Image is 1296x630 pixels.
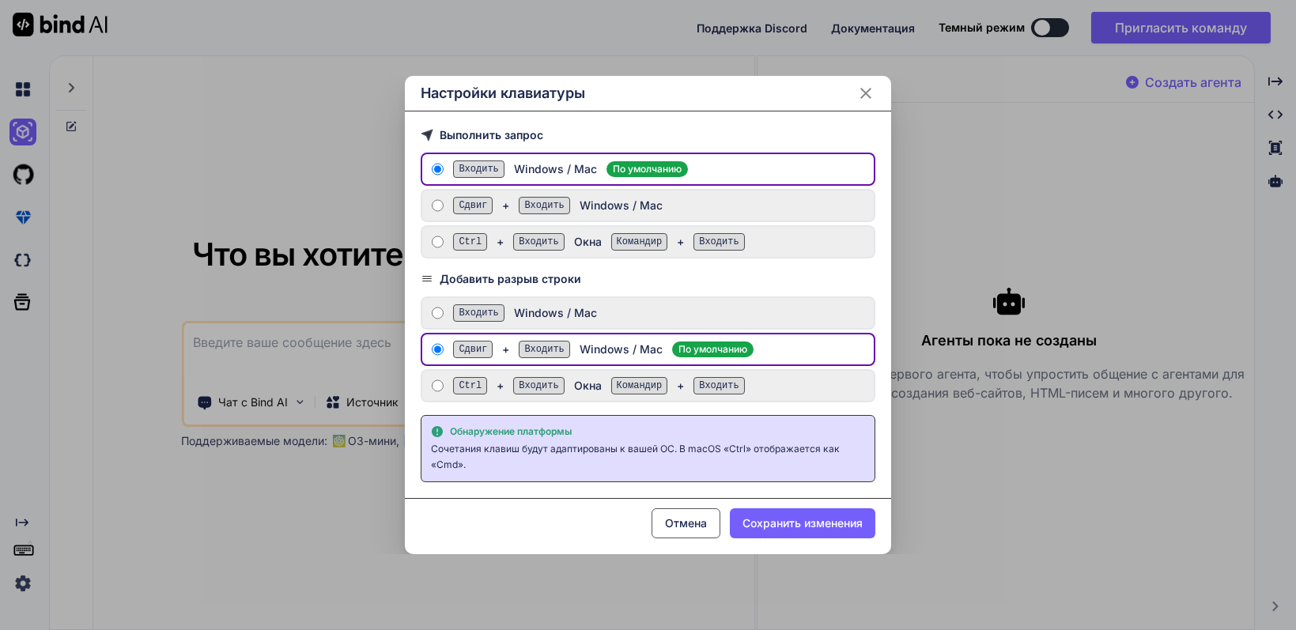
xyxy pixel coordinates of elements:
[856,84,875,103] button: Закрывать
[677,379,684,392] font: +
[677,235,684,248] font: +
[502,342,509,356] font: +
[431,443,840,470] font: Сочетания клавиш будут адаптированы к вашей ОС. В macOS «Ctrl» отображается как «Cmd».
[613,163,682,175] font: По умолчанию
[730,508,875,538] button: Сохранить изменения
[459,164,498,175] font: Входить
[665,516,707,530] font: Отмена
[574,235,602,248] font: Окна
[524,200,564,211] font: Входить
[459,200,487,211] font: Сдвиг
[450,425,572,437] font: Обнаружение платформы
[699,380,739,391] font: Входить
[699,236,739,247] font: Входить
[432,307,444,319] input: ВходитьWindows / Mac
[502,198,509,212] font: +
[440,128,543,141] font: Выполнить запрос
[432,343,444,356] input: Сдвиг+ВходитьWindows / MacПо умолчанию
[497,379,504,392] font: +
[574,379,602,392] font: Окна
[652,508,720,538] button: Отмена
[432,236,444,248] input: Ctrl+Входить Окна Командир+Входить
[421,85,585,101] font: Настройки клавиатуры
[459,344,487,355] font: Сдвиг
[514,162,597,175] font: Windows / Mac
[742,516,863,530] font: Сохранить изменения
[580,342,663,356] font: Windows / Mac
[678,343,747,355] font: По умолчанию
[432,379,444,392] input: Ctrl+Входить Окна Командир+Входить
[459,380,482,391] font: Ctrl
[580,198,663,212] font: Windows / Mac
[459,236,482,247] font: Ctrl
[617,236,663,247] font: Командир
[432,163,444,175] input: ВходитьWindows / Mac По умолчанию
[617,380,663,391] font: Командир
[459,307,498,319] font: Входить
[519,380,558,391] font: Входить
[514,306,597,319] font: Windows / Mac
[519,236,558,247] font: Входить
[432,199,444,212] input: Сдвиг+ВходитьWindows / Mac
[497,235,504,248] font: +
[440,272,581,285] font: Добавить разрыв строки
[524,344,564,355] font: Входить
